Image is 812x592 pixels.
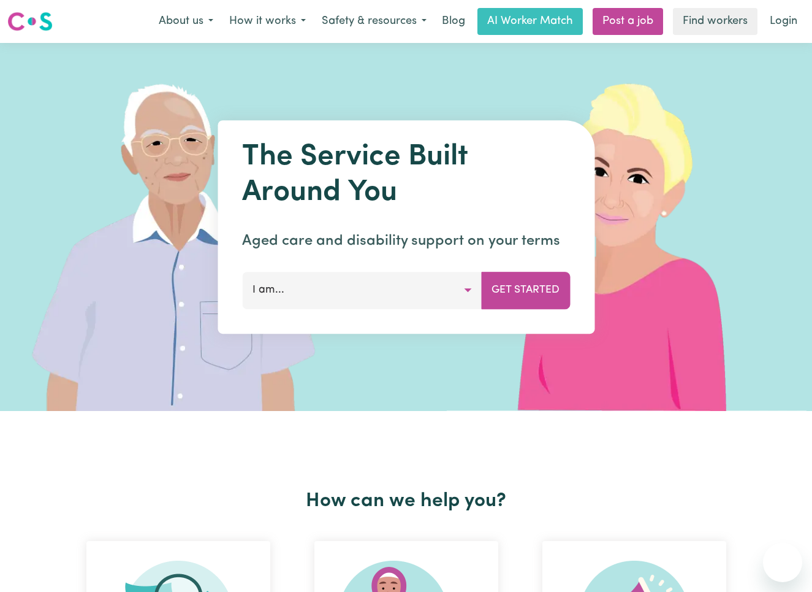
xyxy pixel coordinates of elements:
button: Get Started [481,272,570,309]
img: Careseekers logo [7,10,53,33]
a: Blog [434,8,472,35]
button: I am... [242,272,482,309]
iframe: Button to launch messaging window [763,543,802,582]
a: AI Worker Match [477,8,583,35]
button: Safety & resources [314,9,434,34]
a: Post a job [593,8,663,35]
a: Find workers [673,8,757,35]
a: Careseekers logo [7,7,53,36]
button: About us [151,9,221,34]
h1: The Service Built Around You [242,140,570,210]
a: Login [762,8,805,35]
p: Aged care and disability support on your terms [242,230,570,252]
button: How it works [221,9,314,34]
h2: How can we help you? [64,490,748,513]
